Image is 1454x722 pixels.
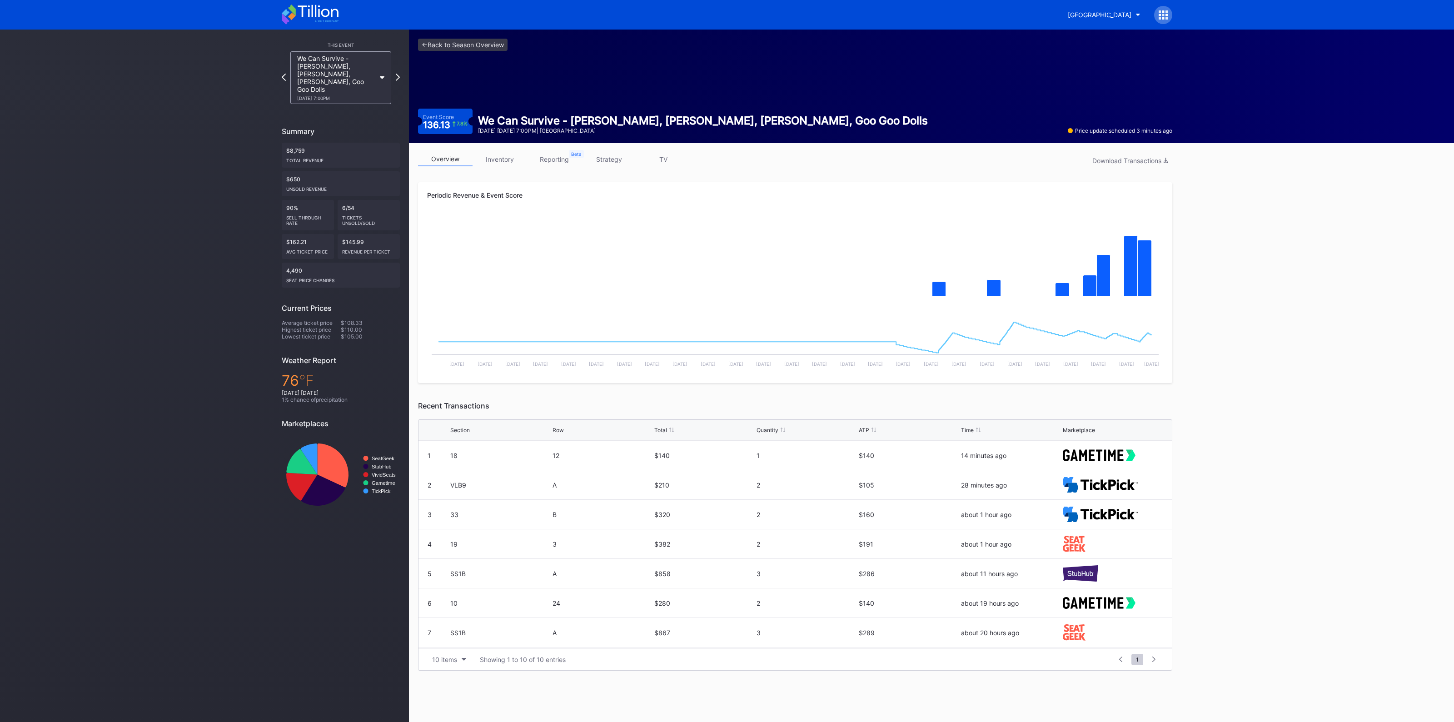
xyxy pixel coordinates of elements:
text: [DATE] [1144,361,1159,367]
div: Lowest ticket price [282,333,341,340]
div: 3 [757,570,856,578]
div: 2 [757,481,856,489]
div: We Can Survive - [PERSON_NAME], [PERSON_NAME], [PERSON_NAME], Goo Goo Dolls [478,114,928,127]
div: Quantity [757,427,778,433]
div: 1 % chance of precipitation [282,396,400,403]
div: 7 [428,629,431,637]
div: $210 [654,481,754,489]
div: $382 [654,540,754,548]
text: VividSeats [372,472,396,478]
text: [DATE] [924,361,939,367]
text: [DATE] [645,361,660,367]
text: [DATE] [868,361,883,367]
div: Marketplace [1063,427,1095,433]
div: SS1B [450,629,550,637]
a: reporting [527,152,582,166]
div: Recent Transactions [418,401,1172,410]
div: Time [961,427,974,433]
div: A [553,481,652,489]
div: 2 [757,540,856,548]
a: inventory [473,152,527,166]
div: VLB9 [450,481,550,489]
div: 3 [553,540,652,548]
div: [GEOGRAPHIC_DATA] [1068,11,1131,19]
text: [DATE] [784,361,799,367]
div: $8,759 [282,143,400,168]
div: We Can Survive - [PERSON_NAME], [PERSON_NAME], [PERSON_NAME], Goo Goo Dolls [297,55,375,101]
div: $162.21 [282,234,334,259]
text: [DATE] [1035,361,1050,367]
div: about 1 hour ago [961,511,1061,518]
div: Summary [282,127,400,136]
div: $140 [859,452,959,459]
div: $289 [859,629,959,637]
div: Average ticket price [282,319,341,326]
text: Gametime [372,480,395,486]
div: Current Prices [282,304,400,313]
div: $140 [859,599,959,607]
div: 3 [757,629,856,637]
div: seat price changes [286,274,395,283]
div: Total Revenue [286,154,395,163]
div: This Event [282,42,400,48]
div: $108.33 [341,319,400,326]
div: about 11 hours ago [961,570,1061,578]
text: [DATE] [980,361,995,367]
div: Tickets Unsold/Sold [342,211,396,226]
div: $286 [859,570,959,578]
div: Avg ticket price [286,245,329,254]
div: ATP [859,427,869,433]
a: <-Back to Season Overview [418,39,508,51]
a: strategy [582,152,636,166]
button: [GEOGRAPHIC_DATA] [1061,6,1147,23]
text: [DATE] [617,361,632,367]
text: [DATE] [561,361,576,367]
svg: Chart title [427,306,1163,374]
div: $867 [654,629,754,637]
div: Periodic Revenue & Event Score [427,191,1163,199]
div: $320 [654,511,754,518]
text: [DATE] [1063,361,1078,367]
div: Price update scheduled 3 minutes ago [1068,127,1172,134]
div: Download Transactions [1092,157,1168,164]
div: Event Score [423,114,454,120]
img: seatGeek.svg [1063,624,1085,640]
div: 136.13 [423,120,468,129]
div: Row [553,427,564,433]
span: 1 [1131,654,1143,665]
div: [DATE] [DATE] [282,389,400,396]
div: 1 [428,452,431,459]
div: A [553,629,652,637]
div: $140 [654,452,754,459]
a: TV [636,152,691,166]
div: Weather Report [282,356,400,365]
img: stubHub.svg [1063,565,1098,581]
text: [DATE] [1091,361,1106,367]
div: Sell Through Rate [286,211,329,226]
div: Showing 1 to 10 of 10 entries [480,656,566,663]
div: $650 [282,171,400,196]
div: A [553,570,652,578]
svg: Chart title [427,215,1163,306]
div: 6/54 [338,200,400,230]
img: TickPick_logo.svg [1063,477,1138,493]
img: seatGeek.svg [1063,536,1085,552]
text: TickPick [372,488,391,494]
div: Marketplaces [282,419,400,428]
div: $110.00 [341,326,400,333]
div: SS1B [450,570,550,578]
div: 2 [757,511,856,518]
img: gametime.svg [1063,449,1135,461]
div: 10 items [432,656,457,663]
div: 2 [757,599,856,607]
text: [DATE] [812,361,827,367]
text: [DATE] [1007,361,1022,367]
div: $858 [654,570,754,578]
div: [DATE] [DATE] 7:00PM | [GEOGRAPHIC_DATA] [478,127,928,134]
button: 10 items [428,653,471,666]
text: [DATE] [756,361,771,367]
text: [DATE] [589,361,604,367]
text: StubHub [372,464,392,469]
text: [DATE] [840,361,855,367]
text: [DATE] [728,361,743,367]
